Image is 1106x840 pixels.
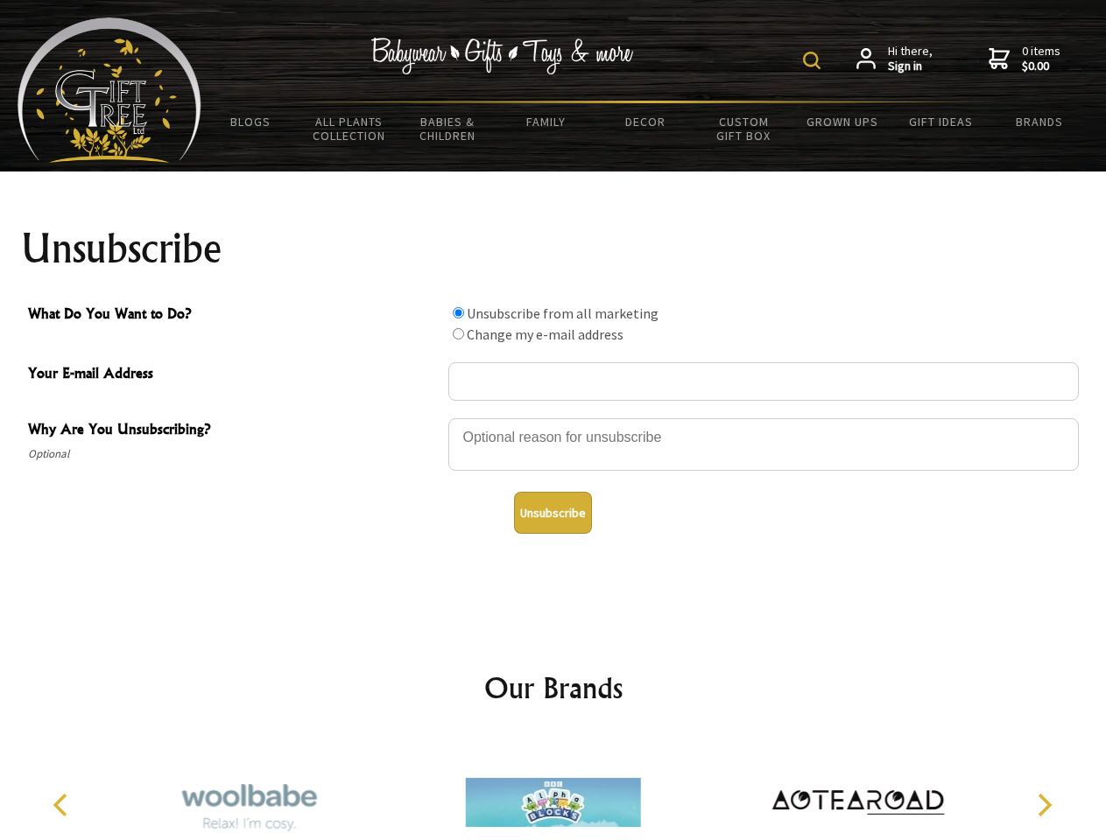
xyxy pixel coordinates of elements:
[888,59,933,74] strong: Sign in
[694,103,793,154] a: Custom Gift Box
[448,418,1079,471] textarea: Why Are You Unsubscribing?
[453,307,464,318] input: What Do You Want to Do?
[803,52,821,69] img: product search
[1022,59,1060,74] strong: $0.00
[21,227,1086,269] h1: Unsubscribe
[448,362,1079,401] input: Your E-mail Address
[467,325,623,343] label: Change my e-mail address
[28,303,440,328] span: What Do You Want to Do?
[371,38,634,74] img: Babywear - Gifts - Toys & more
[453,328,464,339] input: What Do You Want to Do?
[398,103,497,154] a: Babies & Children
[514,492,592,534] button: Unsubscribe
[28,444,440,465] span: Optional
[28,418,440,444] span: Why Are You Unsubscribing?
[595,103,694,140] a: Decor
[44,786,82,824] button: Previous
[497,103,596,140] a: Family
[888,44,933,74] span: Hi there,
[856,44,933,74] a: Hi there,Sign in
[1022,43,1060,74] span: 0 items
[793,103,891,140] a: Grown Ups
[467,304,659,322] label: Unsubscribe from all marketing
[201,103,300,140] a: BLOGS
[18,17,201,163] img: Babyware - Gifts - Toys and more...
[1025,786,1063,824] button: Next
[891,103,990,140] a: Gift Ideas
[35,667,1072,709] h2: Our Brands
[989,44,1060,74] a: 0 items$0.00
[990,103,1089,140] a: Brands
[300,103,399,154] a: All Plants Collection
[28,362,440,388] span: Your E-mail Address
